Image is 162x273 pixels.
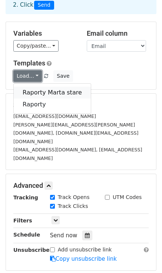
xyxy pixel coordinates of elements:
[13,122,139,144] small: [PERSON_NAME][EMAIL_ADDRESS][PERSON_NAME][DOMAIN_NAME], [DOMAIN_NAME][EMAIL_ADDRESS][DOMAIN_NAME]
[13,182,149,190] h5: Advanced
[13,247,50,253] strong: Unsubscribe
[13,195,38,200] strong: Tracking
[13,70,42,82] a: Load...
[13,113,96,119] small: [EMAIL_ADDRESS][DOMAIN_NAME]
[50,232,77,239] span: Send now
[50,256,117,262] a: Copy unsubscribe link
[13,218,32,224] strong: Filters
[14,99,91,110] a: Raporty
[125,237,162,273] iframe: Chat Widget
[13,232,40,238] strong: Schedule
[87,29,149,38] h5: Email column
[34,1,54,10] span: Send
[53,70,73,82] button: Save
[58,246,112,254] label: Add unsubscribe link
[13,29,76,38] h5: Variables
[113,193,142,201] label: UTM Codes
[125,237,162,273] div: Widżet czatu
[13,59,45,67] a: Templates
[14,87,91,99] a: Raporty Marta stare
[58,193,90,201] label: Track Opens
[13,147,142,161] small: [EMAIL_ADDRESS][DOMAIN_NAME], [EMAIL_ADDRESS][DOMAIN_NAME]
[58,202,88,210] label: Track Clicks
[13,40,59,52] a: Copy/paste...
